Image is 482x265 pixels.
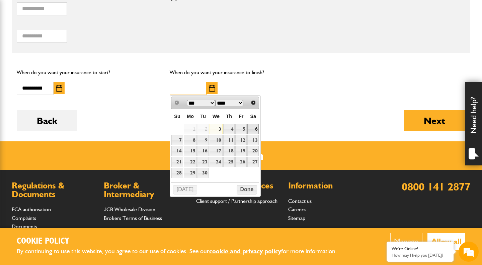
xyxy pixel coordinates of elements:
img: Choose date [209,85,215,92]
a: 25 [223,157,235,167]
div: Chat with us now [35,37,112,46]
h2: Regulations & Documents [12,181,97,198]
a: 5 [235,124,247,134]
a: 17 [210,146,223,156]
a: 24 [210,157,223,167]
a: Sitemap [288,215,305,221]
p: By continuing to use this website, you agree to our use of cookies. See our for more information. [17,246,348,257]
input: Enter your email address [9,82,122,96]
p: When do you want your insurance to start? [17,68,160,77]
span: Tuesday [200,114,206,119]
button: Done [237,185,257,194]
span: Next [251,100,256,105]
a: 4 [223,124,235,134]
a: cookie and privacy policy [209,247,281,255]
a: 26 [235,157,247,167]
input: Enter your last name [9,62,122,77]
span: Saturday [250,114,256,119]
a: 28 [171,168,183,178]
a: 29 [184,168,197,178]
h2: Broker & Intermediary [104,181,189,198]
a: 10 [210,135,223,145]
button: [DATE] [173,185,197,194]
a: 14 [171,146,183,156]
a: 21 [171,157,183,167]
button: Allow all [427,233,465,250]
div: We're Online! [392,246,449,252]
p: When do you want your insurance to finish? [170,68,313,77]
p: How may I help you today? [392,253,449,258]
span: Monday [187,114,194,119]
a: Client support / Partnership approach [196,198,277,204]
a: 9 [197,135,209,145]
a: FCA authorisation [12,206,51,213]
button: Manage [390,233,422,250]
a: 7 [171,135,183,145]
button: Next [404,110,465,131]
a: 20 [247,146,259,156]
a: 0800 141 2877 [402,180,470,193]
span: Thursday [226,114,232,119]
h2: Information [288,181,374,190]
span: Friday [239,114,243,119]
span: Sunday [174,114,180,119]
a: Next [249,98,258,107]
a: 3 [210,124,223,134]
a: Complaints [12,215,36,221]
a: 13 [247,135,259,145]
img: d_20077148190_company_1631870298795_20077148190 [11,37,28,46]
input: Enter your phone number [9,101,122,116]
a: 22 [184,157,197,167]
a: JCB Wholesale Division [104,206,155,213]
img: Choose date [56,85,62,92]
a: 15 [184,146,197,156]
a: Brokers Terms of Business [104,215,162,221]
h2: Cookie Policy [17,236,348,247]
a: 11 [223,135,235,145]
a: 6 [247,124,259,134]
a: Documents [12,223,37,230]
span: Wednesday [213,114,220,119]
button: Back [17,110,77,131]
div: Minimize live chat window [110,3,126,19]
a: 18 [223,146,235,156]
a: Careers [288,206,306,213]
a: 23 [197,157,209,167]
a: 8 [184,135,197,145]
a: Contact us [288,198,312,204]
a: 30 [197,168,209,178]
a: 27 [247,157,259,167]
a: 19 [235,146,247,156]
div: Need help? [465,82,482,165]
em: Start Chat [91,206,122,215]
a: 12 [235,135,247,145]
a: 16 [197,146,209,156]
textarea: Type your message and hit 'Enter' [9,121,122,200]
